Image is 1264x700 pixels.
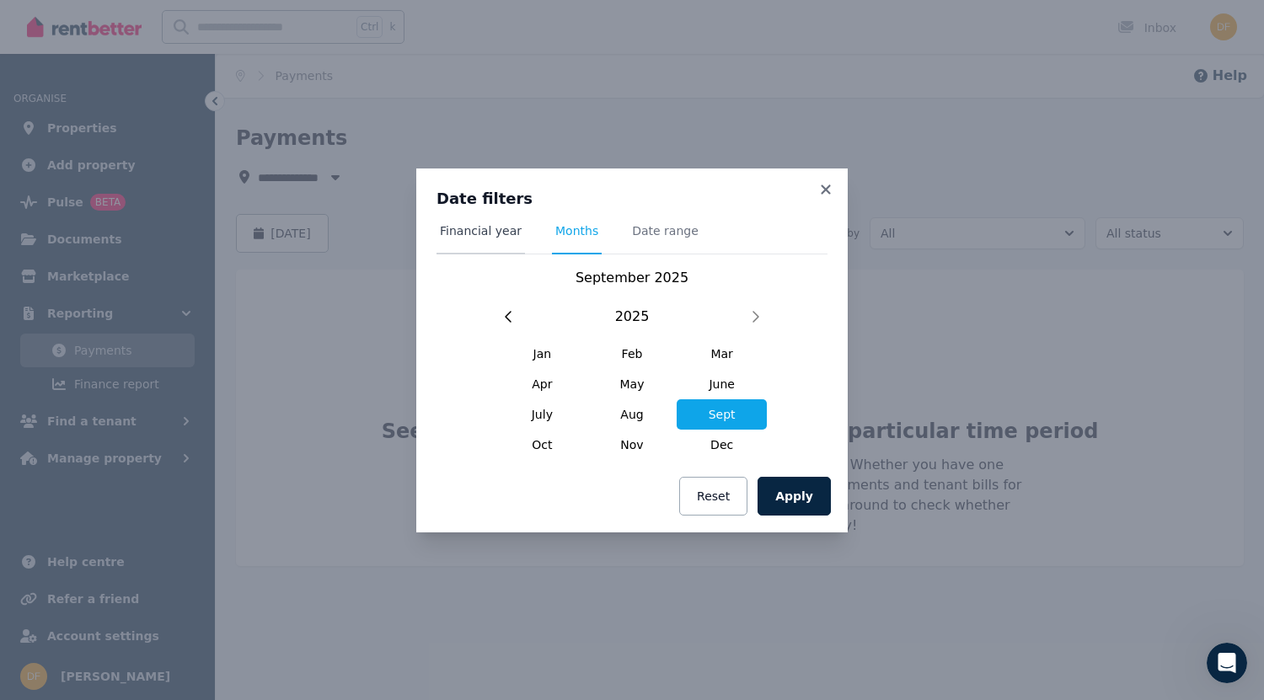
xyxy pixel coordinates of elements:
span: Sept [677,399,767,430]
span: Home [37,568,75,580]
span: May [587,369,678,399]
iframe: Intercom live chat [1207,643,1247,683]
span: Help [267,568,294,580]
p: Hi [PERSON_NAME] 👋 [34,120,303,177]
div: Rental Payments - How They Work [24,348,313,379]
p: How can we help? [34,177,303,206]
span: Jan [497,339,587,369]
span: Aug [587,399,678,430]
div: I need help - Can I talk to someone? [24,441,313,473]
button: Messages [112,526,224,593]
img: Profile image for Jeremy [165,27,199,61]
span: July [497,399,587,430]
div: How much does it cost? [24,379,313,410]
button: Search for help [24,307,313,341]
span: Nov [587,430,678,460]
img: Profile image for Jodie [197,27,231,61]
div: How much does it cost? [35,386,282,403]
span: Mar [677,339,767,369]
span: June [677,369,767,399]
span: September 2025 [576,270,688,286]
span: Feb [587,339,678,369]
div: Rental Payments - How They Work [35,355,282,372]
div: Close [290,27,320,57]
h3: Date filters [437,189,827,209]
span: Dec [677,430,767,460]
span: Search for help [35,316,137,334]
img: Profile image for Rochelle [229,27,263,61]
div: Send us a message [35,242,281,259]
div: Lease Agreement [24,410,313,441]
div: We typically reply in under 30 minutes [35,259,281,277]
span: Apr [497,369,587,399]
nav: Tabs [437,222,827,254]
div: I need help - Can I talk to someone? [35,448,282,466]
button: Help [225,526,337,593]
button: Apply [758,477,831,516]
div: Send us a messageWe typically reply in under 30 minutes [17,227,320,291]
button: Reset [679,477,747,516]
div: Lease Agreement [35,417,282,435]
span: Financial year [440,222,522,239]
span: Messages [140,568,198,580]
span: Date range [632,222,699,239]
span: 2025 [615,307,650,327]
img: logo [34,35,131,56]
span: Oct [497,430,587,460]
span: Months [555,222,598,239]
